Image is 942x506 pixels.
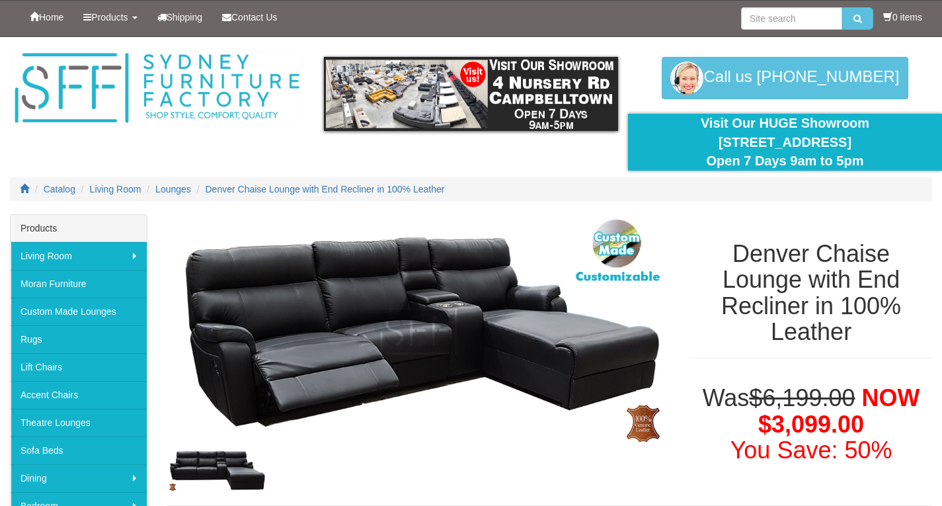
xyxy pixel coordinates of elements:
[73,1,147,34] a: Products
[206,184,445,194] a: Denver Chaise Lounge with End Recliner in 100% Leather
[749,384,855,411] del: $6,199.00
[690,385,932,464] h1: Was
[741,7,842,30] input: Site search
[167,12,203,22] span: Shipping
[11,353,147,381] a: Lift Chairs
[155,184,191,194] a: Lounges
[11,242,147,270] a: Living Room
[11,325,147,353] a: Rugs
[90,184,141,194] a: Living Room
[690,241,932,345] h1: Denver Chaise Lounge with End Recliner in 100% Leather
[44,184,75,194] a: Catalog
[11,437,147,464] a: Sofa Beds
[10,50,304,126] img: Sydney Furniture Factory
[758,384,920,438] span: NOW $3,099.00
[11,381,147,409] a: Accent Chairs
[11,464,147,492] a: Dining
[11,270,147,298] a: Moran Furniture
[91,12,128,22] span: Products
[324,57,618,131] img: showroom.gif
[11,409,147,437] a: Theatre Lounges
[231,12,277,22] span: Contact Us
[11,215,147,242] div: Products
[730,437,892,464] font: You Save: 50%
[11,298,147,325] a: Custom Made Lounges
[883,11,922,24] li: 0 items
[147,1,213,34] a: Shipping
[638,114,932,171] div: Visit Our HUGE Showroom [STREET_ADDRESS] Open 7 Days 9am to 5pm
[39,12,63,22] span: Home
[212,1,287,34] a: Contact Us
[20,1,73,34] a: Home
